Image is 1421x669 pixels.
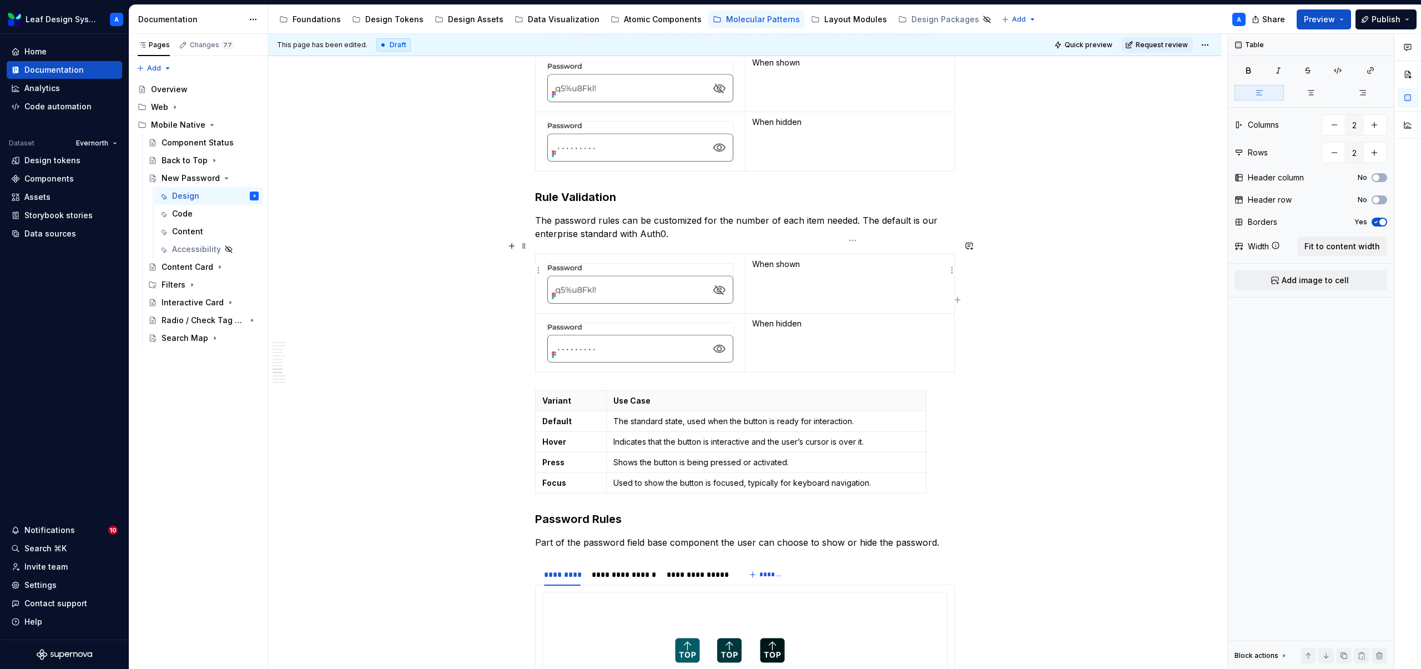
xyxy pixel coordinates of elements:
[26,14,97,25] div: Leaf Design System
[162,155,208,166] div: Back to Top
[133,98,263,116] div: Web
[24,561,68,572] div: Invite team
[144,294,263,311] a: Interactive Card
[1282,275,1349,286] span: Add image to cell
[1262,14,1285,25] span: Share
[277,41,367,49] span: This page has been edited.
[1234,270,1387,290] button: Add image to cell
[7,540,122,557] button: Search ⌘K
[138,14,243,25] div: Documentation
[24,64,84,76] div: Documentation
[542,395,599,406] p: Variant
[162,137,234,148] div: Component Status
[133,81,263,98] a: Overview
[1136,41,1188,49] span: Request review
[624,14,702,25] div: Atomic Components
[71,135,122,151] button: Evernorth
[1237,15,1241,24] div: A
[2,7,127,31] button: Leaf Design SystemA
[24,192,51,203] div: Assets
[133,61,175,76] button: Add
[1297,237,1387,256] button: Fit to content width
[7,207,122,224] a: Storybook stories
[547,264,733,304] img: 901565bf-88cc-40f4-8583-2e4057b340bd.png
[172,190,199,202] div: Design
[752,318,948,329] p: When hidden
[162,297,224,308] div: Interactive Card
[1248,147,1268,158] div: Rows
[7,521,122,539] button: Notifications10
[144,329,263,347] a: Search Map
[347,11,428,28] a: Design Tokens
[154,240,263,258] a: Accessibility
[162,173,220,184] div: New Password
[708,11,804,28] a: Molecular Patterns
[1372,14,1400,25] span: Publish
[7,79,122,97] a: Analytics
[144,311,263,329] a: Radio / Check Tag Group
[752,117,948,128] p: When hidden
[144,276,263,294] div: Filters
[613,477,919,489] p: Used to show the button is focused, typically for keyboard navigation.
[7,188,122,206] a: Assets
[528,14,599,25] div: Data Visualization
[894,11,996,28] a: Design Packages
[162,261,213,273] div: Content Card
[221,41,234,49] span: 77
[24,101,92,112] div: Code automation
[1304,14,1335,25] span: Preview
[138,41,170,49] div: Pages
[154,223,263,240] a: Content
[172,226,203,237] div: Content
[7,595,122,612] button: Contact support
[37,649,92,660] a: Supernova Logo
[24,83,60,94] div: Analytics
[7,225,122,243] a: Data sources
[911,14,979,25] div: Design Packages
[154,187,263,205] a: DesignA
[613,416,919,427] p: The standard state, used when the button is ready for interaction.
[1304,241,1380,252] span: Fit to content width
[7,98,122,115] a: Code automation
[430,11,508,28] a: Design Assets
[24,616,42,627] div: Help
[1234,651,1278,660] div: Block actions
[1234,648,1288,663] div: Block actions
[376,38,411,52] div: Draft
[144,134,263,152] a: Component Status
[1297,9,1351,29] button: Preview
[547,122,733,162] img: 3261b68f-f23c-4d5f-b5f1-857641f494a8.png
[542,437,566,446] strong: Hover
[133,116,263,134] div: Mobile Native
[824,14,887,25] div: Layout Modules
[613,395,919,406] p: Use Case
[7,152,122,169] a: Design tokens
[7,558,122,576] a: Invite team
[1248,217,1277,228] div: Borders
[114,15,119,24] div: A
[535,536,955,549] p: Part of the password field base component the user can choose to show or hide the password.
[1122,37,1193,53] button: Request review
[144,169,263,187] a: New Password
[275,8,996,31] div: Page tree
[542,478,566,487] strong: Focus
[24,580,57,591] div: Settings
[535,214,955,240] p: The password rules can be customized for the number of each item needed. The default is our enter...
[24,173,74,184] div: Components
[606,11,706,28] a: Atomic Components
[613,436,919,447] p: Indicates that the button is interactive and the user’s cursor is over it.
[726,14,800,25] div: Molecular Patterns
[613,457,919,468] p: Shows the button is being pressed or activated.
[1012,15,1026,24] span: Add
[8,13,21,26] img: 6e787e26-f4c0-4230-8924-624fe4a2d214.png
[253,190,256,202] div: A
[752,259,948,270] p: When shown
[1065,41,1112,49] span: Quick preview
[162,279,185,290] div: Filters
[24,46,47,57] div: Home
[7,61,122,79] a: Documentation
[24,525,75,536] div: Notifications
[172,208,193,219] div: Code
[1248,241,1269,252] div: Width
[1354,218,1367,227] label: Yes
